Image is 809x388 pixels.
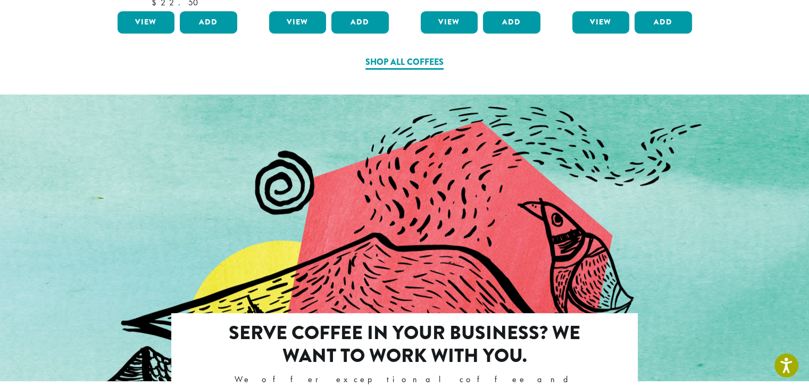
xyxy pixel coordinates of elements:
[180,11,237,33] button: Add
[118,11,175,33] a: View
[331,11,389,33] button: Add
[269,11,327,33] a: View
[217,322,592,367] h2: Serve coffee in your business? We want to work with you.
[483,11,540,33] button: Add
[572,11,630,33] a: View
[635,11,692,33] button: Add
[421,11,478,33] a: View
[365,56,444,70] a: Shop All Coffees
